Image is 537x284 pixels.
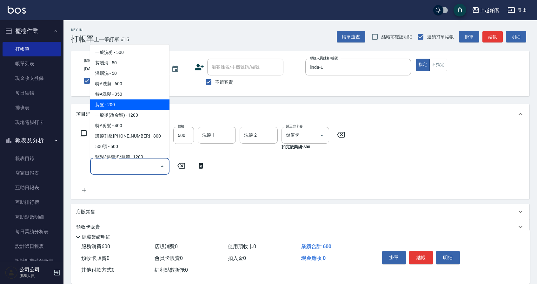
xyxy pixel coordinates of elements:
[76,224,100,230] p: 預收卡販賣
[90,78,169,89] span: 特A洗剪 - 600
[155,267,188,273] span: 紅利點數折抵 0
[505,4,529,16] button: 登出
[90,131,169,141] span: 護髮升級[PHONE_NUMBER] - 800
[5,266,18,279] img: Person
[3,115,61,130] a: 現場電腦打卡
[3,239,61,254] a: 設計師日報表
[301,243,331,249] span: 業績合計 600
[90,141,169,152] span: 500護 - 500
[3,166,61,180] a: 店家日報表
[71,35,94,43] h3: 打帳單
[71,219,529,235] div: 預收卡販賣
[3,23,61,39] button: 櫃檯作業
[3,42,61,56] a: 打帳單
[454,4,466,16] button: save
[90,68,169,78] span: 深層洗 - 50
[469,4,502,17] button: 上越鉑客
[71,104,529,124] div: 項目消費
[81,267,115,273] span: 其他付款方式 0
[90,57,169,68] span: 剪瀏海 - 50
[459,31,479,43] button: 掛單
[19,267,52,273] h5: 公司公司
[3,56,61,71] a: 帳單列表
[90,110,169,120] span: 一般燙(改金額) - 1200
[3,180,61,195] a: 互助日報表
[19,273,52,279] p: 服務人員
[84,58,97,63] label: 帳單日期
[228,255,246,261] span: 扣入金 0
[3,195,61,210] a: 互助排行榜
[71,28,94,32] h2: Key In
[82,234,110,241] p: 隱藏業績明細
[3,86,61,100] a: 每日結帳
[337,31,365,43] button: 帳單速查
[3,100,61,115] a: 排班表
[8,6,26,14] img: Logo
[178,124,184,129] label: 價格
[3,151,61,166] a: 報表目錄
[76,209,95,215] p: 店販銷售
[480,6,500,14] div: 上越鉑客
[3,71,61,86] a: 現金收支登錄
[168,61,183,77] button: Choose date, selected date is 2025-10-06
[310,56,338,61] label: 服務人員姓名/編號
[382,251,406,264] button: 掛單
[506,31,526,43] button: 明細
[317,130,327,140] button: Open
[427,34,454,40] span: 連續打單結帳
[76,111,95,118] p: 項目消費
[301,255,326,261] span: 現金應收 0
[90,99,169,110] span: 剪髮 - 200
[416,59,430,71] button: 指定
[81,243,110,249] span: 服務消費 600
[215,79,233,86] span: 不留客資
[3,132,61,149] button: 報表及分析
[90,47,169,57] span: 一般洗剪 - 500
[90,89,169,99] span: 特A洗髮 - 350
[436,251,460,264] button: 明細
[94,35,129,43] span: 上一筆訂單:#16
[381,34,413,40] span: 結帳前確認明細
[409,251,433,264] button: 結帳
[71,204,529,219] div: 店販銷售
[3,210,61,224] a: 互助點數明細
[429,59,447,71] button: 不指定
[228,243,256,249] span: 使用預收卡 0
[286,124,302,129] label: 第三方卡券
[90,152,169,162] span: 醫學/哥德式/龐德 - 1200
[282,144,333,150] p: 扣完後業績: 600
[157,161,167,171] button: Close
[482,31,503,43] button: 結帳
[84,64,165,74] input: YYYY/MM/DD hh:mm
[81,255,109,261] span: 預收卡販賣 0
[155,255,183,261] span: 會員卡販賣 0
[3,224,61,239] a: 每日業績分析表
[90,120,169,131] span: 特A剪髮 - 400
[3,254,61,268] a: 設計師業績分析表
[155,243,178,249] span: 店販消費 0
